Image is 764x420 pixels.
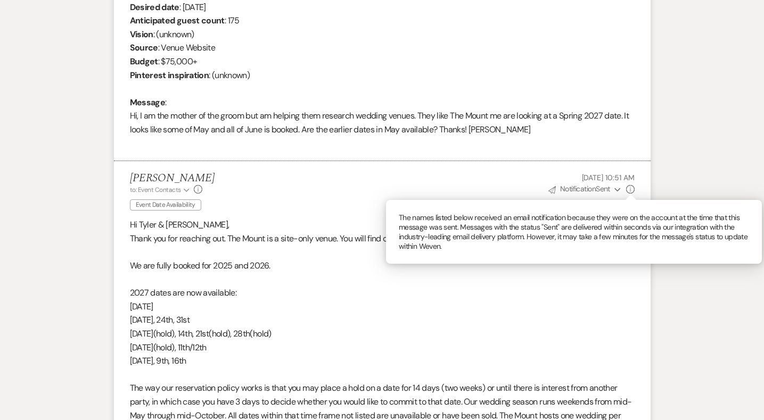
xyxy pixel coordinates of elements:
[130,342,207,353] span: [DATE](hold), 11th/12th
[130,219,229,230] span: Hi Tyler & [PERSON_NAME],
[130,42,158,53] b: Source
[130,56,158,67] b: Budget
[130,355,186,366] span: [DATE], 9th, 16th
[130,29,153,40] b: Vision
[399,213,749,251] span: The names listed below received an email notification because they were on the account at the tim...
[130,172,215,185] h5: [PERSON_NAME]
[130,328,272,339] span: [DATE](hold), 14th, 21st(hold), 28th(hold)
[548,184,610,194] span: Sent
[130,70,209,81] b: Pinterest inspiration
[582,173,635,182] span: [DATE] 10:51 AM
[130,259,635,273] p: We are fully booked for 2025 and 2026.
[130,185,191,195] button: to: Event Contacts
[130,97,166,108] b: Message
[130,186,181,194] span: to: Event Contacts
[130,287,236,298] span: 2027 dates are now available:
[130,314,190,325] span: [DATE], 24th, 31st
[130,2,179,13] b: Desired date
[547,183,623,195] button: NotificationSent
[130,301,153,312] span: [DATE]
[560,184,596,194] span: Notification
[130,233,530,244] span: Thank you for reaching out. The Mount is a site-only venue. You will find our pricing attached. W...
[130,15,225,26] b: Anticipated guest count
[130,199,201,211] span: Event Date Availability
